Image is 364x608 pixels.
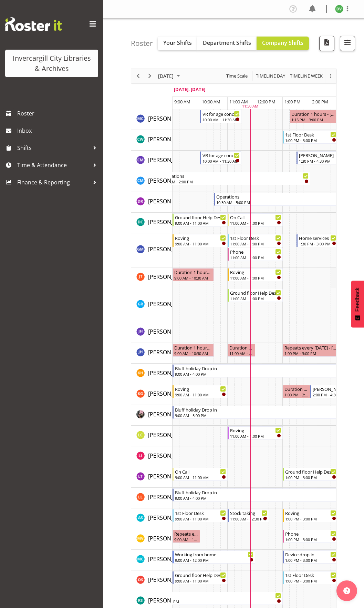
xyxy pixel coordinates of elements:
div: 11:00 AM - 1:00 PM [230,220,281,226]
div: Olivia Stanley"s event - 1st Floor Desk Begin From Wednesday, September 24, 2025 at 1:00:00 PM GM... [283,571,338,584]
a: [PERSON_NAME] [148,197,191,205]
td: Debra Robinson resource [131,192,172,213]
div: 1:00 PM - 3:00 PM [285,138,336,143]
div: 9:00 AM - 11:00 AM [175,241,226,246]
div: Michelle Cunningham"s event - Working from home Begin From Wednesday, September 24, 2025 at 9:00:... [173,550,255,564]
span: Time & Attendance [17,160,90,170]
div: Gabriel McKay Smith"s event - 1st Floor Desk Begin From Wednesday, September 24, 2025 at 11:00:00... [228,234,283,247]
div: 11:00 AM - 1:00 PM [230,241,281,246]
div: 9:00 AM - 10:00 AM [174,537,198,542]
a: [PERSON_NAME] [148,176,191,185]
span: [DATE] [157,72,174,80]
div: Catherine Wilson"s event - 1st Floor Desk Begin From Wednesday, September 24, 2025 at 1:00:00 PM ... [283,131,338,144]
span: [PERSON_NAME] [148,218,191,226]
div: next period [144,69,156,83]
img: help-xxl-2.png [343,587,350,594]
div: 1:15 PM - 3:00 PM [291,117,336,122]
td: Linda Cooper resource [131,426,172,446]
div: 11:00 AM - 1:00 PM [230,275,281,281]
div: 10:00 AM - 11:30 AM [202,158,240,164]
div: 1st Floor Desk [285,571,336,578]
button: Filter Shifts [340,36,355,51]
div: Working from home [175,551,253,558]
a: [PERSON_NAME] [148,389,191,398]
div: Duration 1 hours - [PERSON_NAME] [284,385,309,392]
div: Duration 1 hours - [PERSON_NAME] [229,344,253,351]
a: [PERSON_NAME] [148,156,191,164]
button: Next [145,72,155,80]
span: [PERSON_NAME] [148,452,191,459]
span: 11:00 AM [229,99,248,105]
td: Keyu Chen resource [131,405,172,426]
div: Rosie Stather"s event - Oral history Begin From Wednesday, September 24, 2025 at 8:00:00 AM GMT+1... [145,592,283,605]
a: [PERSON_NAME] [148,300,191,308]
button: Timeline Week [289,72,324,80]
a: [PERSON_NAME] [148,472,191,480]
td: Jillian Hunter resource [131,343,172,364]
div: On Call [175,468,226,475]
span: [PERSON_NAME] [148,514,191,521]
div: Cindy Mulrooney"s event - Operations Begin From Wednesday, September 24, 2025 at 8:30:00 AM GMT+1... [159,172,310,185]
td: Jill Harpur resource [131,322,172,343]
a: [PERSON_NAME] [148,493,191,501]
td: Grace Roscoe-Squires resource [131,288,172,322]
span: [PERSON_NAME] [148,390,191,397]
h4: Roster [131,39,153,47]
div: Katie Greene"s event - Duration 1 hours - Katie Greene Begin From Wednesday, September 24, 2025 a... [283,385,310,398]
td: Katie Greene resource [131,384,172,405]
span: Department Shifts [203,39,251,47]
div: Roving [285,509,336,516]
div: Gabriel McKay Smith"s event - Home services Begin From Wednesday, September 24, 2025 at 1:30:00 P... [297,234,338,247]
button: Your Shifts [158,37,197,50]
div: Bluff holiday Drop in [175,489,364,496]
div: 9:00 AM - 11:00 AM [175,578,226,584]
span: [PERSON_NAME] [148,273,191,281]
button: Previous [134,72,143,80]
td: Catherine Wilson resource [131,130,172,151]
button: Download a PDF of the roster for the current day [319,36,334,51]
div: Repeats every [DATE] - [PERSON_NAME] [284,344,336,351]
div: Duration 1 hours - [PERSON_NAME] [291,110,336,117]
div: previous period [132,69,144,83]
a: [PERSON_NAME] [148,348,191,356]
div: Duration 1 hours - [PERSON_NAME] [174,268,212,275]
a: [PERSON_NAME] [148,245,191,253]
button: Department Shifts [197,37,257,50]
div: Phone [285,530,336,537]
td: Gabriel McKay Smith resource [131,233,172,267]
button: Timeline Day [255,72,287,80]
span: [PERSON_NAME] [148,115,191,122]
div: Bluff holiday Drop in [175,365,364,372]
a: [PERSON_NAME] [148,576,191,584]
span: Roster [17,108,100,119]
div: 9:00 AM - 11:00 AM [175,516,226,521]
span: Finance & Reporting [17,177,90,188]
a: [PERSON_NAME] [148,135,191,143]
span: [DATE], [DATE] [174,86,205,92]
div: Grace Roscoe-Squires"s event - Ground floor Help Desk Begin From Wednesday, September 24, 2025 at... [228,289,283,302]
div: 9:00 AM - 4:00 PM [175,495,364,501]
div: Gabriel McKay Smith"s event - Roving Begin From Wednesday, September 24, 2025 at 9:00:00 AM GMT+1... [173,234,228,247]
span: [PERSON_NAME] [148,535,191,542]
span: 9:00 AM [174,99,190,105]
button: Company Shifts [257,37,309,50]
div: VR for age concern [202,152,240,159]
td: Glen Tomlinson resource [131,267,172,288]
a: [PERSON_NAME] [148,514,191,522]
div: 1:00 PM - 3:00 PM [284,351,336,356]
div: Repeats every [DATE] - [PERSON_NAME] [174,530,198,537]
img: Rosterit website logo [5,17,62,31]
span: [PERSON_NAME] [148,328,191,335]
div: 8:00 AM - 1:00 PM [147,599,281,604]
td: Donald Cunningham resource [131,213,172,233]
div: Roving [230,268,281,275]
div: 9:00 AM - 11:00 AM [175,392,226,397]
span: 12:00 PM [257,99,275,105]
span: 10:00 AM [202,99,220,105]
a: [PERSON_NAME] [148,534,191,543]
button: Feedback - Show survey [351,281,364,327]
